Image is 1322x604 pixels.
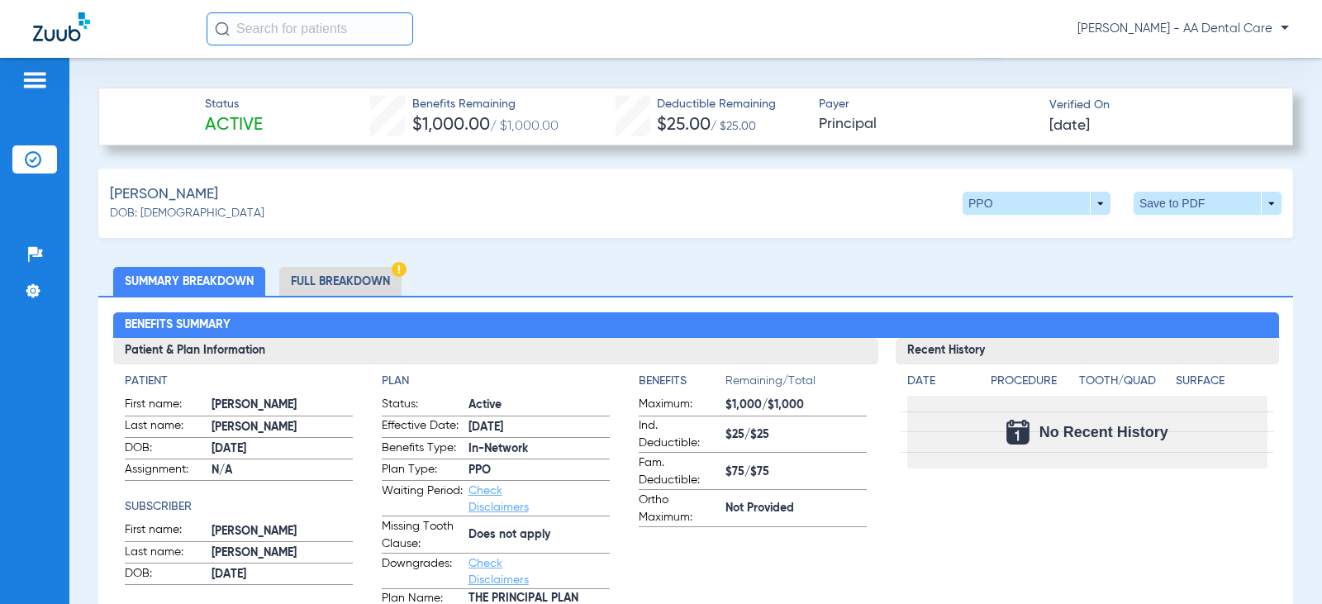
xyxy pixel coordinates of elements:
[725,464,867,481] span: $75/$75
[725,373,867,396] span: Remaining/Total
[212,545,353,562] span: [PERSON_NAME]
[1049,116,1090,136] span: [DATE]
[205,114,263,137] span: Active
[639,396,720,416] span: Maximum:
[711,121,756,132] span: / $25.00
[1176,373,1267,396] app-breakdown-title: Surface
[125,461,206,481] span: Assignment:
[392,262,407,277] img: Hazard
[212,397,353,414] span: [PERSON_NAME]
[382,555,463,588] span: Downgrades:
[212,566,353,583] span: [DATE]
[1079,373,1170,390] h4: Tooth/Quad
[468,558,529,586] a: Check Disclaimers
[110,184,218,205] span: [PERSON_NAME]
[1134,192,1282,215] button: Save to PDF
[125,565,206,585] span: DOB:
[639,492,720,526] span: Ortho Maximum:
[1006,420,1030,445] img: Calendar
[468,419,610,436] span: [DATE]
[113,267,265,296] li: Summary Breakdown
[412,117,490,134] span: $1,000.00
[21,70,48,90] img: hamburger-icon
[382,396,463,416] span: Status:
[382,461,463,481] span: Plan Type:
[468,397,610,414] span: Active
[125,417,206,437] span: Last name:
[657,117,711,134] span: $25.00
[113,338,879,364] h3: Patient & Plan Information
[113,312,1279,339] h2: Benefits Summary
[725,426,867,444] span: $25/$25
[725,500,867,517] span: Not Provided
[207,12,413,45] input: Search for patients
[468,526,610,544] span: Does not apply
[963,192,1110,215] button: PPO
[1079,373,1170,396] app-breakdown-title: Tooth/Quad
[212,462,353,479] span: N/A
[819,114,1035,135] span: Principal
[382,518,463,553] span: Missing Tooth Clause:
[991,373,1073,396] app-breakdown-title: Procedure
[896,338,1278,364] h3: Recent History
[639,454,720,489] span: Fam. Deductible:
[412,96,559,113] span: Benefits Remaining
[468,462,610,479] span: PPO
[725,397,867,414] span: $1,000/$1,000
[991,373,1073,390] h4: Procedure
[907,373,977,396] app-breakdown-title: Date
[110,205,264,222] span: DOB: [DEMOGRAPHIC_DATA]
[639,417,720,452] span: Ind. Deductible:
[215,21,230,36] img: Search Icon
[1039,424,1168,440] span: No Recent History
[382,440,463,459] span: Benefits Type:
[657,96,776,113] span: Deductible Remaining
[468,485,529,513] a: Check Disclaimers
[125,373,353,390] h4: Patient
[907,373,977,390] h4: Date
[279,267,402,296] li: Full Breakdown
[212,419,353,436] span: [PERSON_NAME]
[125,440,206,459] span: DOB:
[212,440,353,458] span: [DATE]
[1049,97,1266,114] span: Verified On
[819,96,1035,113] span: Payer
[468,440,610,458] span: In-Network
[125,521,206,541] span: First name:
[639,373,725,390] h4: Benefits
[125,396,206,416] span: First name:
[382,483,463,516] span: Waiting Period:
[1077,21,1289,37] span: [PERSON_NAME] - AA Dental Care
[212,523,353,540] span: [PERSON_NAME]
[382,373,610,390] h4: Plan
[33,12,90,41] img: Zuub Logo
[382,417,463,437] span: Effective Date:
[639,373,725,396] app-breakdown-title: Benefits
[205,96,263,113] span: Status
[125,544,206,564] span: Last name:
[125,498,353,516] h4: Subscriber
[1176,373,1267,390] h4: Surface
[490,120,559,133] span: / $1,000.00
